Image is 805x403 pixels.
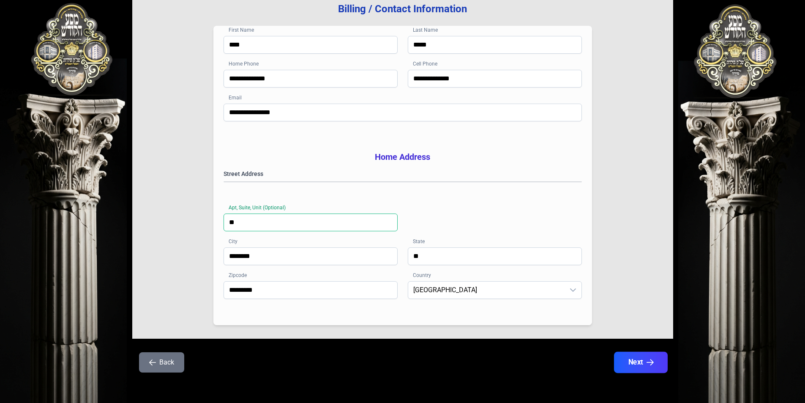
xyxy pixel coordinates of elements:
button: Back [139,352,184,373]
h3: Billing / Contact Information [146,2,660,16]
button: Next [614,352,667,373]
span: United States [408,282,565,299]
label: Street Address [224,170,582,178]
div: dropdown trigger [565,282,581,299]
h3: Home Address [224,151,582,163]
